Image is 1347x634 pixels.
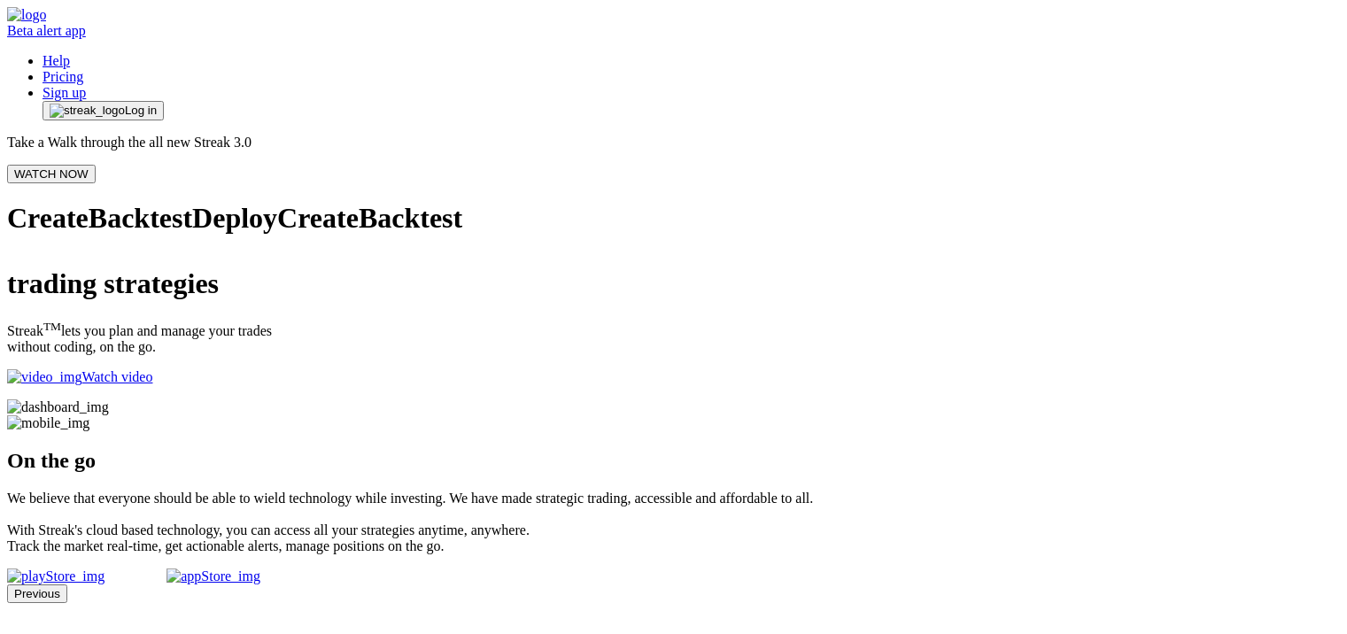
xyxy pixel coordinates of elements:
span: Beta alert app [7,23,86,38]
a: Sign up [43,85,86,100]
span: Backtest [359,202,462,234]
h2: On the go [7,449,1340,473]
a: logoBeta alert app [7,23,1340,39]
button: Previous [7,584,67,603]
span: Log in [125,104,157,118]
span: Create [277,202,359,234]
a: Help [43,53,70,68]
sup: TM [43,320,61,333]
img: mobile_img [7,415,89,431]
button: streak_logoLog in [43,101,164,120]
img: dashboard_img [7,399,109,415]
span: trading strategies [7,267,219,299]
img: logo [7,7,46,23]
img: streak_logo [50,104,125,118]
span: Create [7,202,89,234]
span: Deploy [192,202,277,234]
img: playStore_img [7,568,105,584]
p: Take a Walk through the all new Streak 3.0 [7,135,1340,151]
p: Watch video [7,369,1340,385]
a: video_imgWatch video [7,369,1340,385]
img: appStore_img [166,568,260,584]
img: video_img [7,369,81,385]
a: Pricing [43,69,83,84]
span: Backtest [89,202,192,234]
p: Streak lets you plan and manage your trades without coding, on the go. [7,320,1340,355]
p: We believe that everyone should be able to wield technology while investing. We have made strateg... [7,491,1340,554]
button: WATCH NOW [7,165,96,183]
